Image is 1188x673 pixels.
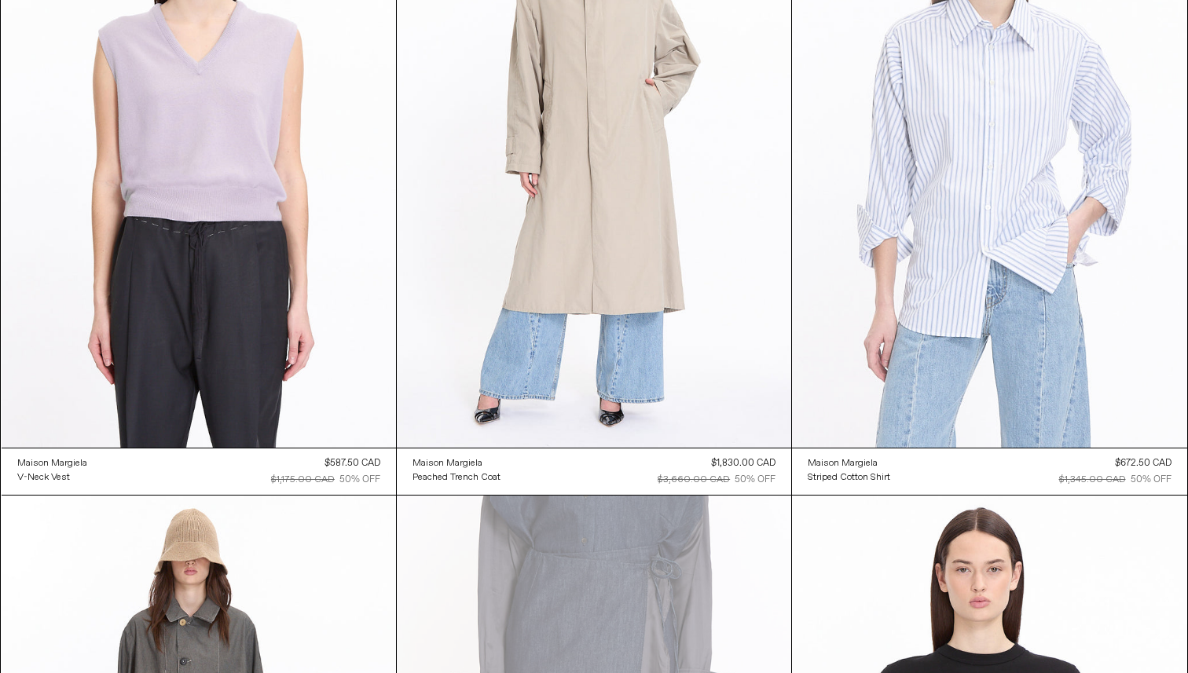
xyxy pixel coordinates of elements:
[808,470,890,485] a: Striped Cotton Shirt
[17,456,87,470] a: Maison Margiela
[271,473,335,487] div: $1,175.00 CAD
[412,471,500,485] div: Peached Trench Coat
[1059,473,1126,487] div: $1,345.00 CAD
[808,457,878,470] div: Maison Margiela
[808,456,890,470] a: Maison Margiela
[412,470,500,485] a: Peached Trench Coat
[808,471,890,485] div: Striped Cotton Shirt
[412,456,500,470] a: Maison Margiela
[324,456,380,470] div: $587.50 CAD
[339,473,380,487] div: 50% OFF
[735,473,775,487] div: 50% OFF
[1131,473,1171,487] div: 50% OFF
[17,470,87,485] a: V-Neck Vest
[658,473,730,487] div: $3,660.00 CAD
[17,471,70,485] div: V-Neck Vest
[1115,456,1171,470] div: $672.50 CAD
[412,457,482,470] div: Maison Margiela
[711,456,775,470] div: $1,830.00 CAD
